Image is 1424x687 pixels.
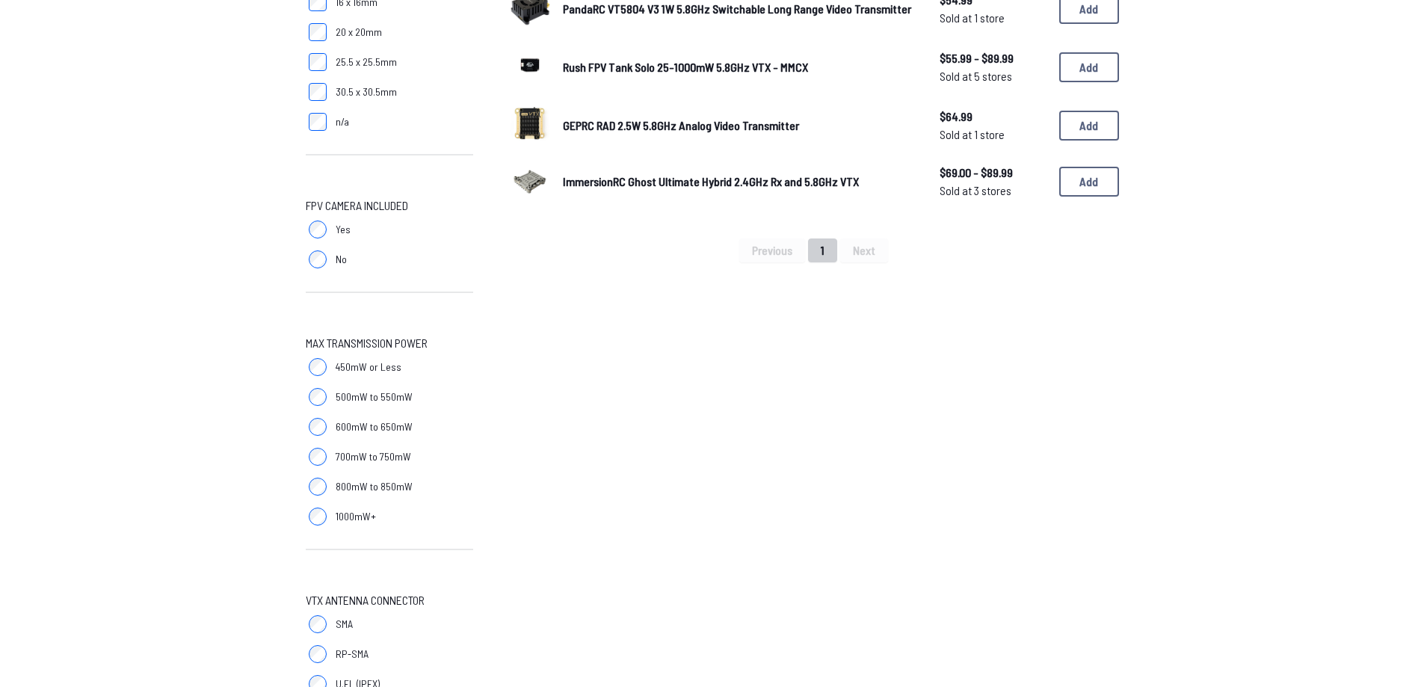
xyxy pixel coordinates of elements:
span: RP-SMA [336,647,369,662]
input: 1000mW+ [309,508,327,526]
input: 450mW or Less [309,358,327,376]
img: image [509,166,551,198]
span: 700mW to 750mW [336,449,411,464]
img: image [509,102,551,144]
span: Sold at 5 stores [940,67,1047,85]
span: $55.99 - $89.99 [940,49,1047,67]
input: 25.5 x 25.5mm [309,53,327,71]
span: n/a [336,114,349,129]
img: image [509,44,551,86]
input: 600mW to 650mW [309,418,327,436]
input: No [309,250,327,268]
span: 450mW or Less [336,360,401,375]
a: image [509,44,551,90]
span: Sold at 1 store [940,126,1047,144]
input: 30.5 x 30.5mm [309,83,327,101]
span: SMA [336,617,353,632]
button: 1 [808,238,837,262]
span: 600mW to 650mW [336,419,413,434]
span: 30.5 x 30.5mm [336,84,397,99]
button: Add [1059,167,1119,197]
span: $64.99 [940,108,1047,126]
span: GEPRC RAD 2.5W 5.8GHz Analog Video Transmitter [563,118,799,132]
input: SMA [309,615,327,633]
input: Yes [309,221,327,238]
span: FPV Camera Included [306,197,408,215]
span: 1000mW+ [336,509,376,524]
span: Sold at 1 store [940,9,1047,27]
span: Max Transmission Power [306,334,428,352]
span: Yes [336,222,351,237]
a: image [509,102,551,149]
input: 20 x 20mm [309,23,327,41]
span: PandaRC VT5804 V3 1W 5.8GHz Switchable Long Range Video Transmitter [563,1,911,16]
span: 25.5 x 25.5mm [336,55,397,70]
span: Sold at 3 stores [940,182,1047,200]
a: ImmersionRC Ghost Ultimate Hybrid 2.4GHz Rx and 5.8GHz VTX [563,173,916,191]
span: 800mW to 850mW [336,479,413,494]
span: 500mW to 550mW [336,389,413,404]
span: ImmersionRC Ghost Ultimate Hybrid 2.4GHz Rx and 5.8GHz VTX [563,174,859,188]
input: 800mW to 850mW [309,478,327,496]
a: image [509,161,551,203]
input: n/a [309,113,327,131]
span: 20 x 20mm [336,25,382,40]
button: Add [1059,111,1119,141]
input: 500mW to 550mW [309,388,327,406]
button: Add [1059,52,1119,82]
input: RP-SMA [309,645,327,663]
a: GEPRC RAD 2.5W 5.8GHz Analog Video Transmitter [563,117,916,135]
a: Rush FPV Tank Solo 25-1000mW 5.8GHz VTX - MMCX [563,58,916,76]
span: $69.00 - $89.99 [940,164,1047,182]
span: VTX Antenna Connector [306,591,425,609]
span: Rush FPV Tank Solo 25-1000mW 5.8GHz VTX - MMCX [563,60,808,74]
span: No [336,252,347,267]
input: 700mW to 750mW [309,448,327,466]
